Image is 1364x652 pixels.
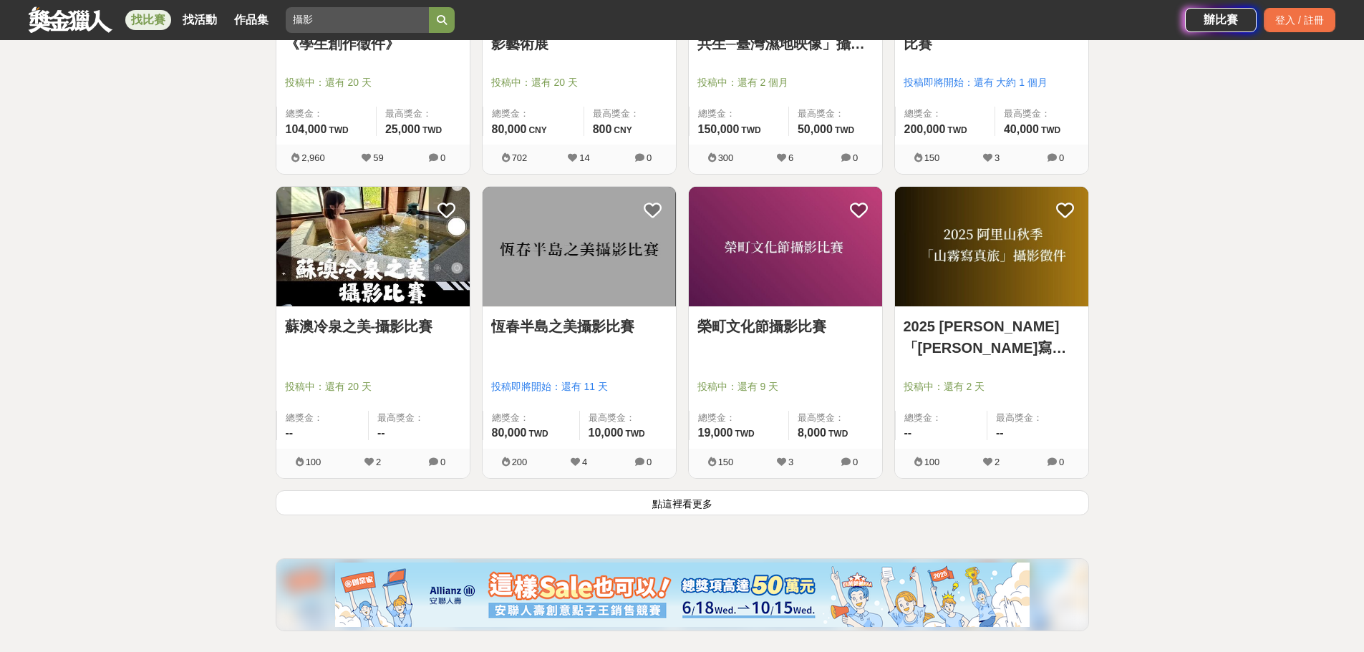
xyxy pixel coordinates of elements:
a: Cover Image [276,187,470,307]
span: 投稿中：還有 20 天 [491,75,667,90]
input: 全球自行車設計比賽 [286,7,429,33]
span: TWD [741,125,760,135]
span: TWD [1041,125,1060,135]
span: 0 [853,457,858,467]
span: 150,000 [698,123,740,135]
span: 投稿中：還有 20 天 [285,75,461,90]
span: 100 [924,457,940,467]
img: Cover Image [483,187,676,306]
span: 100 [306,457,321,467]
span: 總獎金： [698,107,780,121]
span: 2 [995,457,1000,467]
span: 200 [512,457,528,467]
span: 200,000 [904,123,946,135]
span: 總獎金： [286,107,367,121]
span: 0 [647,457,652,467]
a: 找比賽 [125,10,171,30]
span: 2,960 [301,152,325,163]
a: Cover Image [483,187,676,307]
span: 總獎金： [492,411,571,425]
span: TWD [422,125,442,135]
span: 3 [995,152,1000,163]
span: 總獎金： [698,411,780,425]
span: 投稿中：還有 2 天 [904,379,1080,394]
span: 0 [440,457,445,467]
span: TWD [528,429,548,439]
span: -- [377,427,385,439]
img: Cover Image [895,187,1088,306]
span: 150 [924,152,940,163]
span: 19,000 [698,427,733,439]
span: 最高獎金： [1004,107,1080,121]
span: 投稿即將開始：還有 11 天 [491,379,667,394]
span: 6 [788,152,793,163]
span: 0 [1059,152,1064,163]
span: 投稿中：還有 20 天 [285,379,461,394]
span: 50,000 [798,123,833,135]
span: 4 [582,457,587,467]
span: TWD [329,125,348,135]
a: 辦比賽 [1185,8,1257,32]
span: -- [904,427,912,439]
img: Cover Image [276,187,470,306]
span: TWD [828,429,848,439]
a: Cover Image [895,187,1088,307]
span: CNY [528,125,546,135]
a: 找活動 [177,10,223,30]
span: CNY [614,125,632,135]
span: 0 [1059,457,1064,467]
img: cf4fb443-4ad2-4338-9fa3-b46b0bf5d316.png [335,563,1030,627]
span: 0 [440,152,445,163]
span: 最高獎金： [996,411,1080,425]
span: 最高獎金： [798,411,874,425]
span: 最高獎金： [798,107,874,121]
span: TWD [625,429,644,439]
span: 總獎金： [904,411,979,425]
a: Cover Image [689,187,882,307]
span: 40,000 [1004,123,1039,135]
span: 104,000 [286,123,327,135]
span: -- [996,427,1004,439]
span: 25,000 [385,123,420,135]
span: 800 [593,123,612,135]
span: 2 [376,457,381,467]
span: 80,000 [492,427,527,439]
span: 總獎金： [286,411,360,425]
span: 80,000 [492,123,527,135]
span: 3 [788,457,793,467]
span: 0 [853,152,858,163]
span: 10,000 [589,427,624,439]
a: 恆春半島之美攝影比賽 [491,316,667,337]
a: 作品集 [228,10,274,30]
span: 最高獎金： [385,107,461,121]
span: 0 [647,152,652,163]
span: 最高獎金： [377,411,461,425]
a: 蘇澳冷泉之美-攝影比賽 [285,316,461,337]
span: -- [286,427,294,439]
span: 總獎金： [904,107,986,121]
span: 300 [718,152,734,163]
span: 8,000 [798,427,826,439]
span: TWD [947,125,967,135]
span: 投稿中：還有 9 天 [697,379,874,394]
span: 702 [512,152,528,163]
a: 榮町文化節攝影比賽 [697,316,874,337]
span: 投稿即將開始：還有 大約 1 個月 [904,75,1080,90]
img: Cover Image [689,187,882,306]
span: 投稿中：還有 2 個月 [697,75,874,90]
span: TWD [735,429,754,439]
span: TWD [835,125,854,135]
button: 點這裡看更多 [276,490,1089,515]
span: 150 [718,457,734,467]
span: 59 [373,152,383,163]
span: 最高獎金： [593,107,667,121]
span: 總獎金： [492,107,575,121]
span: 最高獎金： [589,411,667,425]
a: 2025 [PERSON_NAME]「[PERSON_NAME]寫真旅」攝影徵件 [904,316,1080,359]
div: 登入 / 註冊 [1264,8,1335,32]
span: 14 [579,152,589,163]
